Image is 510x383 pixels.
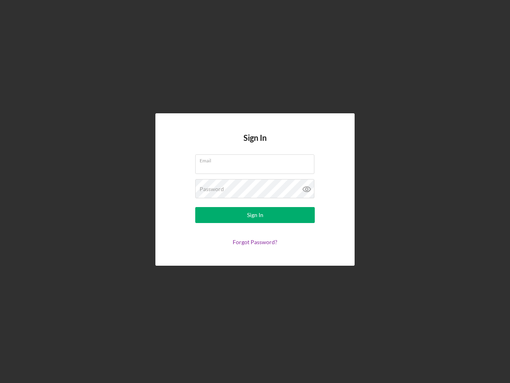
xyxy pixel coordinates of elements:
h4: Sign In [243,133,267,154]
a: Forgot Password? [233,239,277,245]
label: Email [200,155,314,164]
div: Sign In [247,207,263,223]
button: Sign In [195,207,315,223]
label: Password [200,186,224,192]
